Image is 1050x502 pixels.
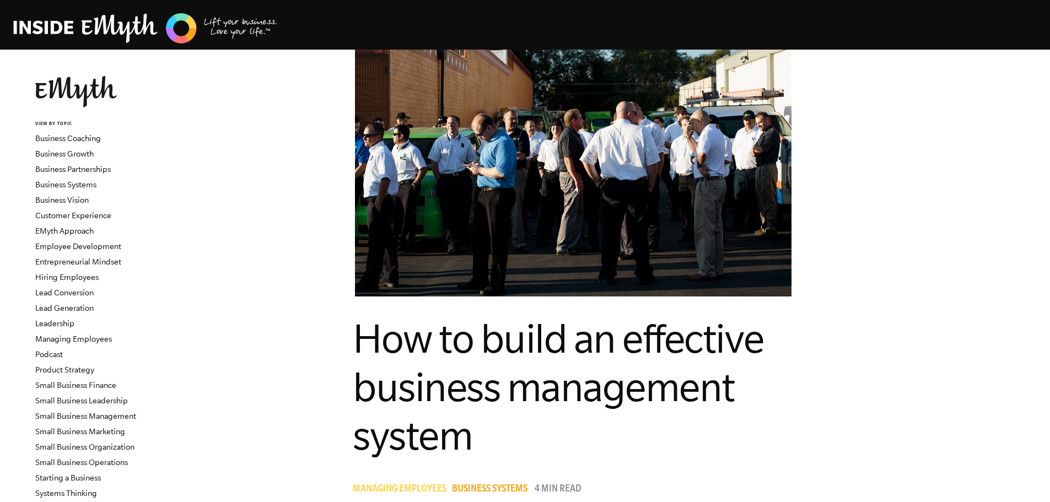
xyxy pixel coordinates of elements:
[35,458,128,467] a: Small Business Operations
[452,484,527,495] span: Business Systems
[353,484,452,495] a: Managing Employees
[35,442,134,451] a: Small Business Organization
[535,484,581,495] p: 4 min read
[35,76,117,107] img: EMyth
[35,121,168,128] h6: VIEW BY TOPIC
[35,365,94,374] a: Product Strategy
[452,484,533,495] a: Business Systems
[353,316,764,458] span: How to build an effective business management system
[35,180,96,189] a: Business Systems
[35,196,89,204] a: Business Vision
[35,288,94,297] a: Lead Conversion
[35,350,63,359] a: Podcast
[35,211,111,220] a: Customer Experience
[35,226,94,235] a: EMyth Approach
[35,134,101,143] a: Business Coaching
[35,165,111,174] a: Business Partnerships
[995,449,1050,502] iframe: Chat Widget
[35,427,125,436] a: Small Business Marketing
[35,334,112,343] a: Managing Employees
[35,381,116,390] a: Small Business Finance
[35,489,97,498] a: Systems Thinking
[35,149,94,158] a: Business Growth
[35,473,101,482] a: Starting a Business
[353,484,446,495] span: Managing Employees
[35,273,99,282] a: Hiring Employees
[35,242,121,251] a: Employee Development
[35,319,74,328] a: Leadership
[13,12,278,45] img: EMyth Business Coaching
[35,257,121,266] a: Entrepreneurial Mindset
[35,304,94,312] a: Lead Generation
[35,396,128,405] a: Small Business Leadership
[35,412,136,420] a: Small Business Management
